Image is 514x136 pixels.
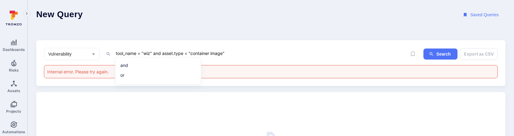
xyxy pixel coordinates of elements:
button: Expand navigation menu [23,10,30,17]
textarea: Intelligence Graph search area [115,49,407,57]
button: Saved Queries [457,9,505,21]
button: ig-search [423,49,458,60]
input: Select basic entity [47,51,88,57]
span: Projects [6,109,21,114]
i: Expand navigation menu [25,11,29,16]
h1: New Query [36,9,83,21]
span: Automations [2,130,25,134]
span: Assets [7,88,20,93]
button: Open [90,50,97,58]
span: Risks [9,68,19,72]
button: Export as CSV [460,48,498,60]
div: Internal error. Please try again. [44,65,498,78]
li: and [119,61,197,70]
span: Save query [407,48,419,60]
li: or [119,71,197,80]
span: Dashboards [3,47,25,52]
